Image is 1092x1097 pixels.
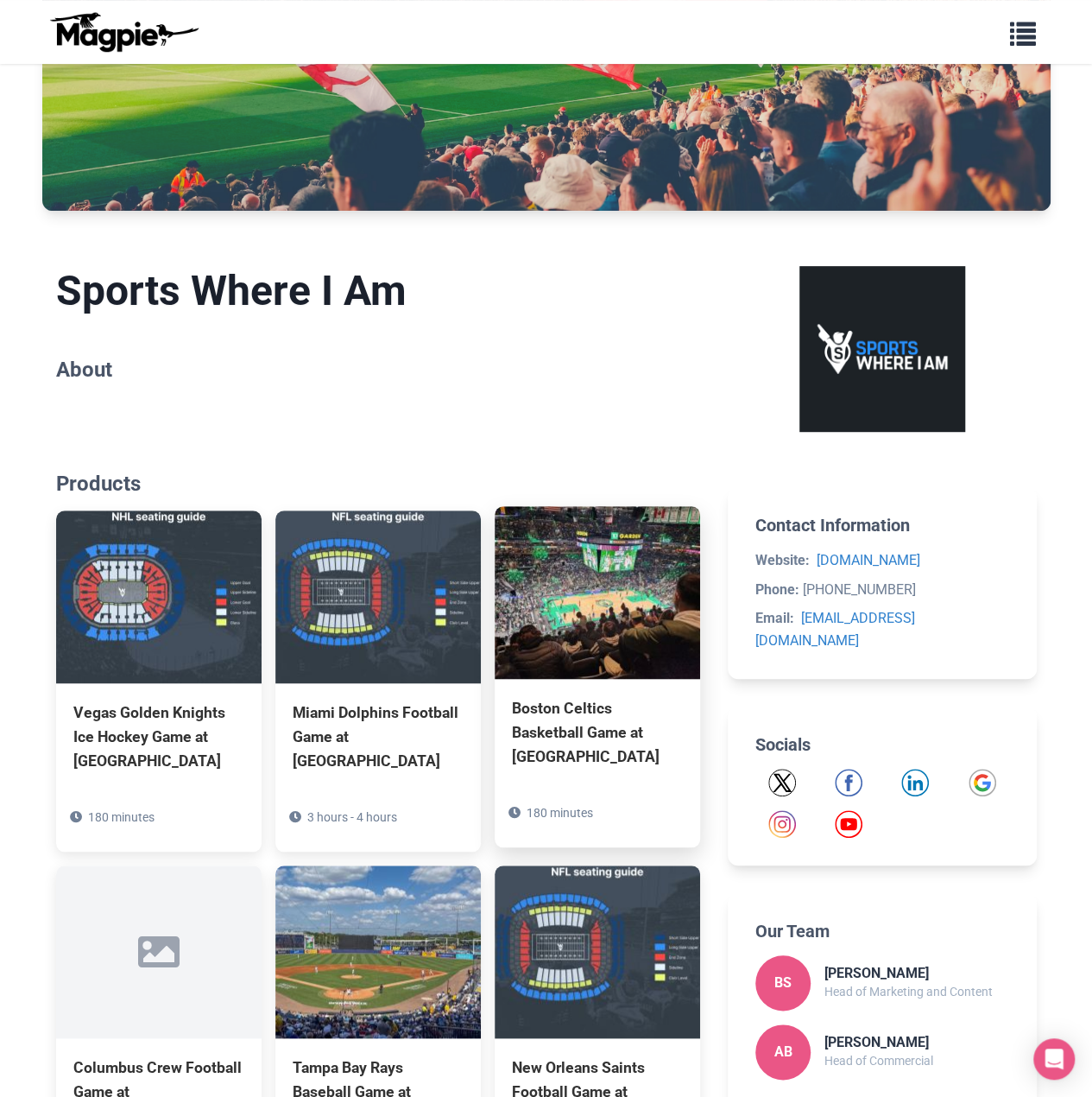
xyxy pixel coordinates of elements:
div: BS [755,955,811,1011]
a: Boston Celtics Basketball Game at [GEOGRAPHIC_DATA] 180 minutes [495,506,700,847]
div: Vegas Golden Knights Ice Hockey Game at [GEOGRAPHIC_DATA] [73,701,244,773]
a: [EMAIL_ADDRESS][DOMAIN_NAME] [755,610,915,649]
p: Head of Commercial [824,1051,933,1070]
h2: Socials [755,734,1008,755]
h2: About [56,358,701,383]
a: Google [969,769,996,796]
h1: Sports Where I Am [56,266,701,316]
h3: [PERSON_NAME] [824,965,993,981]
h2: Contact Information [755,515,1008,536]
a: Facebook [835,769,862,796]
a: Instagram [768,810,796,838]
h2: Products [56,472,701,497]
img: Vegas Golden Knights Ice Hockey Game at T-Mobile Arena [56,510,262,683]
span: 3 hours - 4 hours [307,810,397,824]
div: AB [755,1024,811,1080]
img: Facebook icon [835,769,862,796]
div: Open Intercom Messenger [1033,1038,1075,1080]
img: Instagram icon [768,810,796,838]
h2: Our Team [755,921,1008,942]
img: Sports Where I Am logo [799,266,965,432]
img: Miami Dolphins Football Game at Hard Rock Stadium [275,510,481,683]
a: YouTube [835,810,862,838]
a: Vegas Golden Knights Ice Hockey Game at [GEOGRAPHIC_DATA] 180 minutes [56,510,262,851]
a: LinkedIn [901,769,929,796]
img: Google icon [969,769,996,796]
strong: Website: [755,552,810,568]
span: 180 minutes [527,806,593,820]
a: Twitter [768,769,796,796]
strong: Email: [755,610,794,626]
img: Boston Celtics Basketball Game at TD Garden [495,506,700,679]
li: [PHONE_NUMBER] [755,579,1008,601]
img: New Orleans Saints Football Game at Caesars Superdome [495,866,700,1038]
a: [DOMAIN_NAME] [817,552,920,568]
div: Boston Celtics Basketball Game at [GEOGRAPHIC_DATA] [512,696,683,769]
p: Head of Marketing and Content [824,982,993,1001]
div: Miami Dolphins Football Game at [GEOGRAPHIC_DATA] [293,701,464,773]
img: logo-ab69f6fb50320c5b225c76a69d11143b.png [46,11,201,53]
a: Miami Dolphins Football Game at [GEOGRAPHIC_DATA] 3 hours - 4 hours [275,510,481,851]
img: YouTube icon [835,810,862,838]
img: Twitter icon [768,769,796,796]
img: Tampa Bay Rays Baseball Game at George M. Steinbrenner Field [275,866,481,1038]
strong: Phone: [755,581,799,598]
h3: [PERSON_NAME] [824,1034,933,1050]
span: 180 minutes [88,810,155,824]
img: LinkedIn icon [901,769,929,796]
